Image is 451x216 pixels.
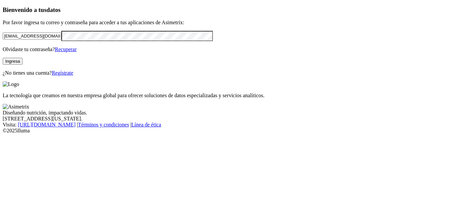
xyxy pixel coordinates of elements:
div: Visita : | | [3,122,448,128]
p: Por favor ingresa tu correo y contraseña para acceder a tus aplicaciones de Asimetrix: [3,20,448,26]
div: Diseñando nutrición, impactando vidas. [3,110,448,116]
p: La tecnología que creamos en nuestra empresa global para ofrecer soluciones de datos especializad... [3,93,448,99]
span: datos [46,6,61,13]
a: Línea de ética [131,122,161,127]
p: Olvidaste tu contraseña? [3,46,448,52]
a: Recuperar [55,46,77,52]
img: Logo [3,81,19,87]
a: Términos y condiciones [78,122,129,127]
h3: Bienvenido a tus [3,6,448,14]
a: Regístrate [52,70,73,76]
img: Asimetrix [3,104,29,110]
button: Ingresa [3,58,23,65]
a: [URL][DOMAIN_NAME] [18,122,76,127]
input: Tu correo [3,33,61,39]
div: [STREET_ADDRESS][US_STATE]. [3,116,448,122]
div: © 2025 Iluma [3,128,448,134]
p: ¿No tienes una cuenta? [3,70,448,76]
